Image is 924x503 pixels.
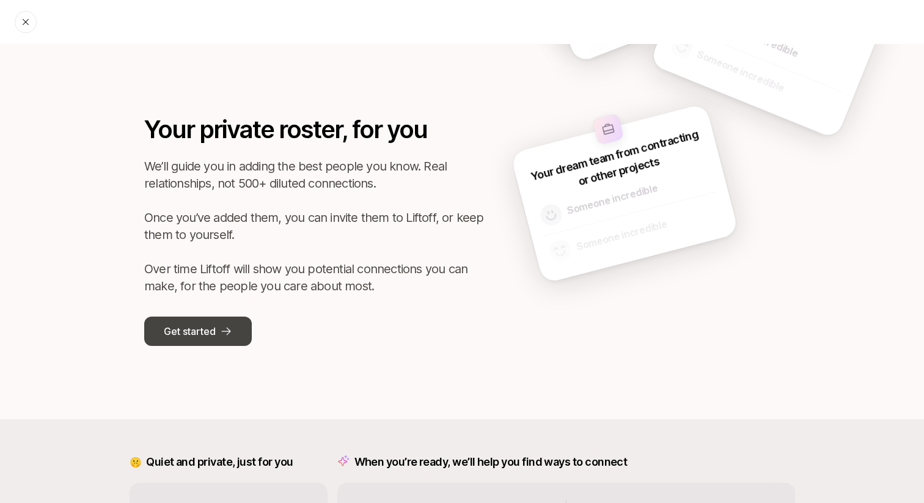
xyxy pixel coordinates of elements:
img: other-company-logo.svg [592,113,624,145]
p: Your private roster, for you [144,111,486,148]
button: Get started [144,317,252,346]
p: We’ll guide you in adding the best people you know. Real relationships, not 500+ diluted connecti... [144,158,486,295]
p: Quiet and private, just for you [146,453,293,471]
p: 🤫 [130,454,142,470]
p: Your dream team from contracting or other projects [527,125,706,202]
p: Get started [164,323,215,339]
p: When you’re ready, we’ll help you find ways to connect [354,453,628,471]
